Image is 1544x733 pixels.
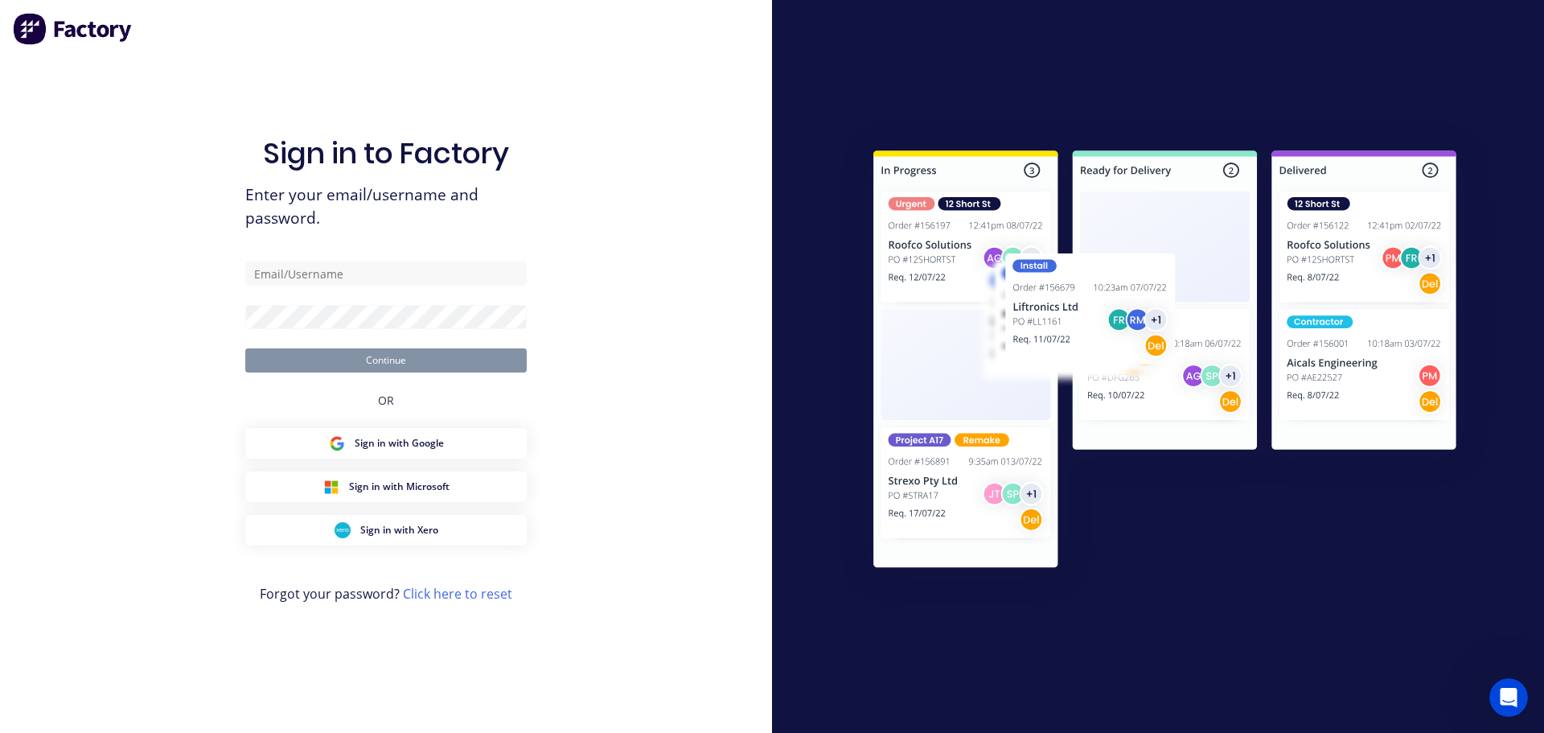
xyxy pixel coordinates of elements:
span: Forgot your password? [260,584,512,603]
input: Email/Username [245,261,527,286]
span: Sign in with Xero [360,523,438,537]
span: Enter your email/username and password. [245,183,527,230]
h1: Sign in to Factory [263,136,509,171]
button: Microsoft Sign inSign in with Microsoft [245,472,527,502]
img: Microsoft Sign in [323,479,339,495]
div: OR [378,373,394,428]
button: Xero Sign inSign in with Xero [245,515,527,546]
img: Google Sign in [329,435,345,451]
img: Sign in [838,118,1492,606]
img: Factory [13,13,133,45]
iframe: Intercom live chat [1489,678,1528,717]
img: Xero Sign in [335,522,351,538]
a: Click here to reset [403,585,512,603]
span: Sign in with Google [355,436,444,451]
button: Google Sign inSign in with Google [245,428,527,459]
button: Continue [245,348,527,373]
span: Sign in with Microsoft [349,480,450,494]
